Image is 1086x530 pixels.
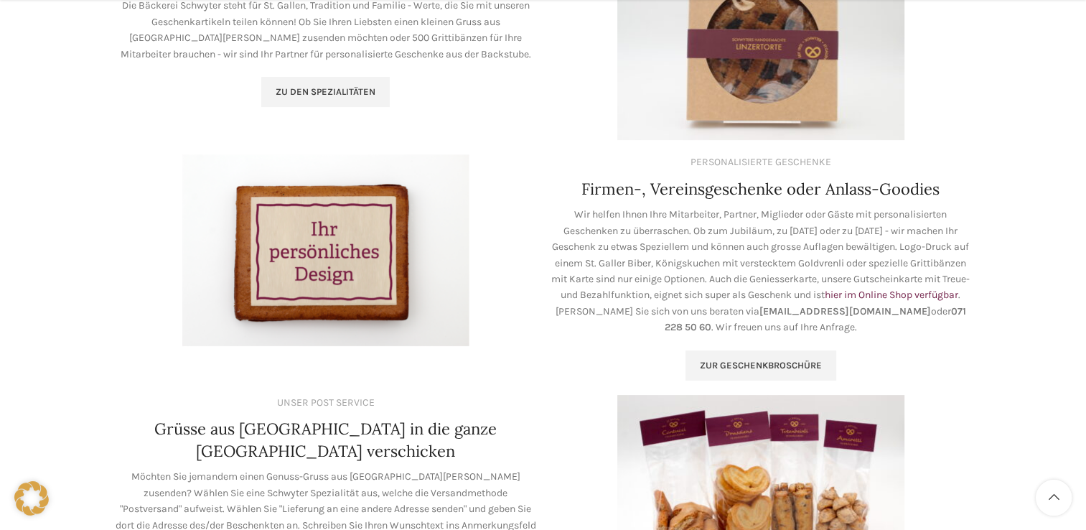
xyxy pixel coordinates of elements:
a: hier im Online Shop verfügbar [825,289,958,301]
div: PERSONALISIERTE GESCHENKE [691,154,831,170]
span: Zu den Spezialitäten [276,86,375,98]
p: Wir helfen Ihnen Ihre Mitarbeiter, Partner, Miglieder oder Gäste mit personalisierten Geschenken ... [551,207,971,335]
strong: [EMAIL_ADDRESS][DOMAIN_NAME] [759,305,931,317]
div: UNSER POST SERVICE [277,395,375,411]
a: Zur geschenkbroschüre [685,350,836,381]
span: Zur geschenkbroschüre [700,360,822,371]
h4: Grüsse aus [GEOGRAPHIC_DATA] in die ganze [GEOGRAPHIC_DATA] verschicken [116,418,536,462]
a: Zu den Spezialitäten [261,77,390,107]
h4: Firmen-, Vereinsgeschenke oder Anlass-Goodies [581,178,940,200]
a: Scroll to top button [1036,480,1072,516]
